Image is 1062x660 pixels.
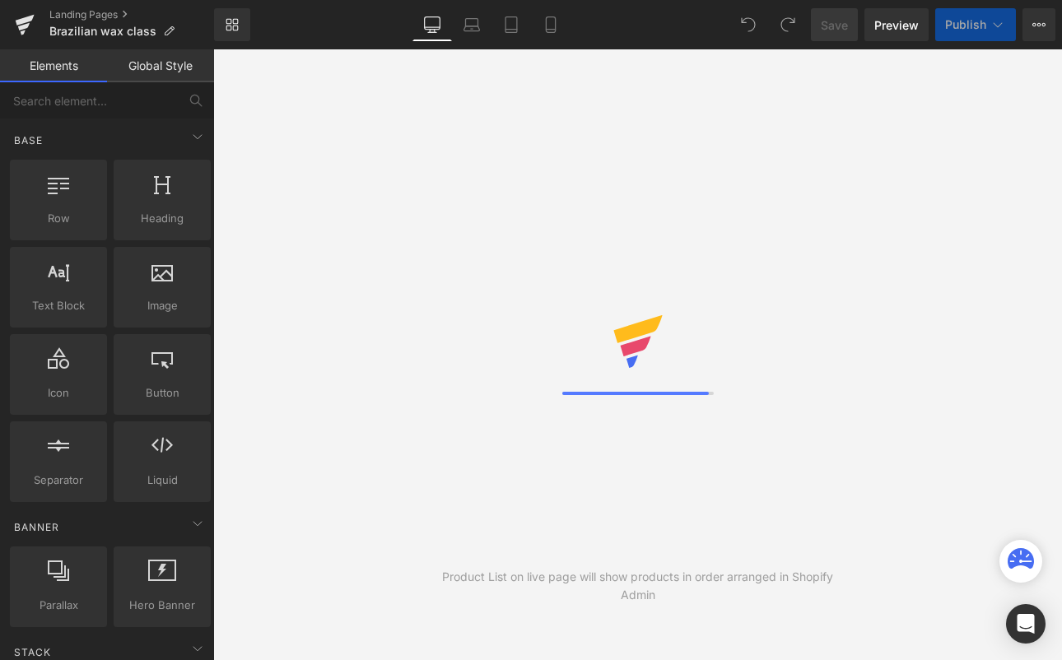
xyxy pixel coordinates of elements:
[119,597,206,614] span: Hero Banner
[119,384,206,402] span: Button
[12,519,61,535] span: Banner
[119,297,206,314] span: Image
[426,568,850,604] div: Product List on live page will show products in order arranged in Shopify Admin
[1022,8,1055,41] button: More
[771,8,804,41] button: Redo
[412,8,452,41] a: Desktop
[12,644,53,660] span: Stack
[49,8,214,21] a: Landing Pages
[935,8,1016,41] button: Publish
[119,472,206,489] span: Liquid
[531,8,571,41] a: Mobile
[874,16,919,34] span: Preview
[15,384,102,402] span: Icon
[12,132,44,148] span: Base
[945,18,986,31] span: Publish
[15,472,102,489] span: Separator
[214,8,250,41] a: New Library
[15,597,102,614] span: Parallax
[49,25,156,38] span: Brazilian wax class
[491,8,531,41] a: Tablet
[15,297,102,314] span: Text Block
[1006,604,1046,644] div: Open Intercom Messenger
[732,8,765,41] button: Undo
[119,210,206,227] span: Heading
[821,16,848,34] span: Save
[15,210,102,227] span: Row
[452,8,491,41] a: Laptop
[864,8,929,41] a: Preview
[107,49,214,82] a: Global Style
